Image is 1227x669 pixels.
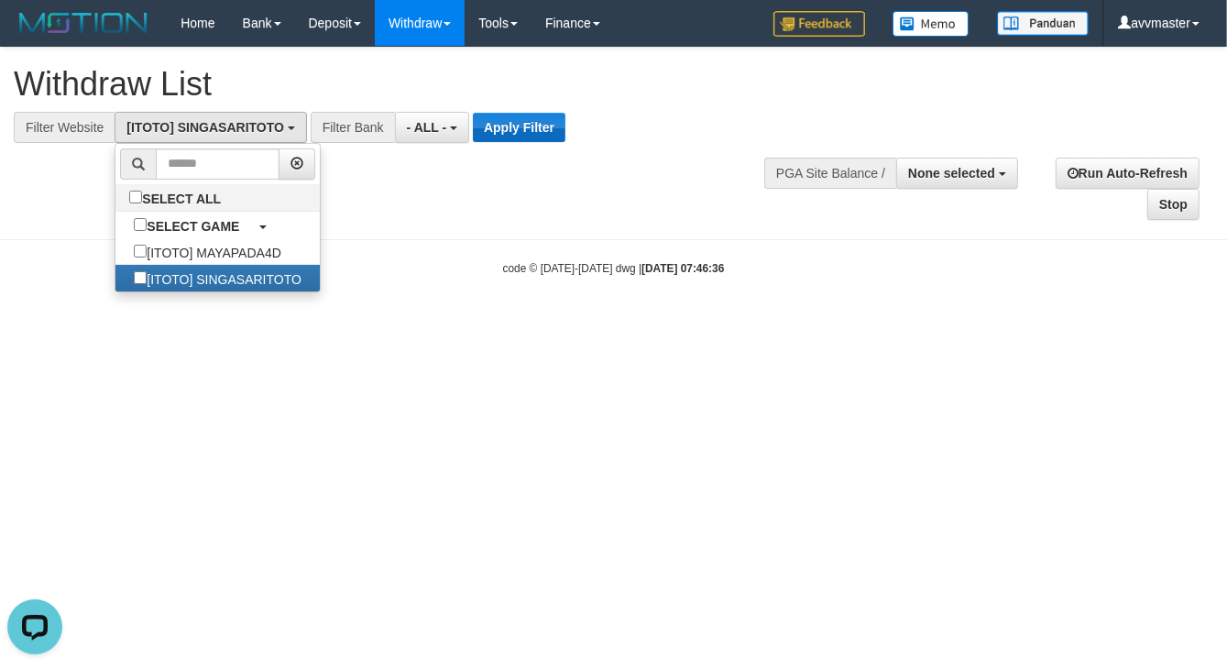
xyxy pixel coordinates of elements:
span: [ITOTO] SINGASARITOTO [126,120,284,135]
button: - ALL - [395,112,469,143]
small: code © [DATE]-[DATE] dwg | [503,262,725,275]
img: MOTION_logo.png [14,9,153,37]
button: Open LiveChat chat widget [7,7,62,62]
div: PGA Site Balance / [764,158,896,189]
img: panduan.png [997,11,1089,36]
b: SELECT GAME [147,219,239,234]
a: Run Auto-Refresh [1056,158,1200,189]
input: SELECT ALL [129,191,142,203]
input: SELECT GAME [134,218,147,231]
a: Stop [1147,189,1200,220]
button: Apply Filter [473,113,565,142]
h1: Withdraw List [14,66,800,103]
img: Feedback.jpg [773,11,865,37]
span: - ALL - [407,120,447,135]
img: Button%20Memo.svg [893,11,970,37]
input: [ITOTO] MAYAPADA4D [134,245,147,258]
div: Filter Website [14,112,115,143]
input: [ITOTO] SINGASARITOTO [134,271,147,284]
label: [ITOTO] SINGASARITOTO [115,265,320,291]
a: SELECT GAME [115,212,320,238]
div: Filter Bank [311,112,395,143]
span: None selected [908,166,995,181]
strong: [DATE] 07:46:36 [641,262,724,275]
label: SELECT ALL [115,184,239,211]
button: None selected [896,158,1018,189]
label: [ITOTO] MAYAPADA4D [115,238,300,265]
button: [ITOTO] SINGASARITOTO [115,112,307,143]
